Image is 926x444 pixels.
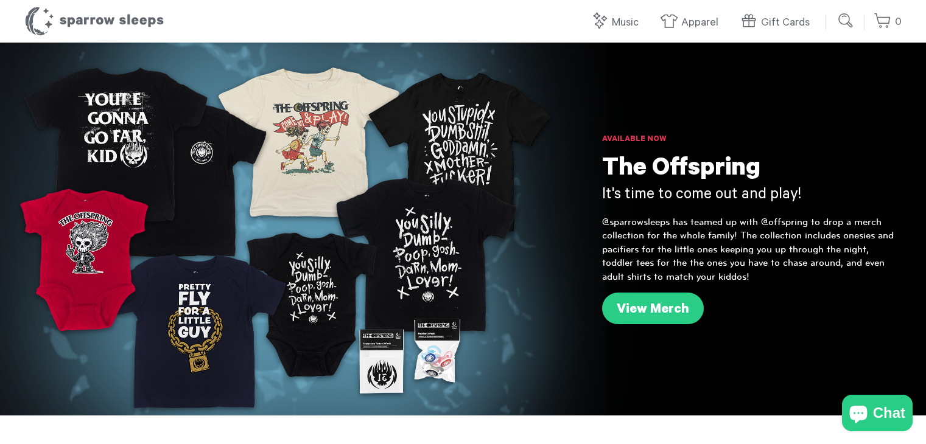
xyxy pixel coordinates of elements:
input: Submit [834,9,858,33]
p: @sparrowsleeps has teamed up with @offspring to drop a merch collection for the whole family! The... [602,215,902,283]
a: Gift Cards [740,10,816,36]
a: 0 [874,9,902,35]
h6: Available Now [602,134,902,146]
a: Apparel [660,10,724,36]
h3: It's time to come out and play! [602,186,902,206]
h1: The Offspring [602,155,902,186]
h1: Sparrow Sleeps [24,6,164,36]
a: Music [591,10,645,36]
inbox-online-store-chat: Shopify online store chat [838,395,916,434]
a: View Merch [602,293,704,324]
